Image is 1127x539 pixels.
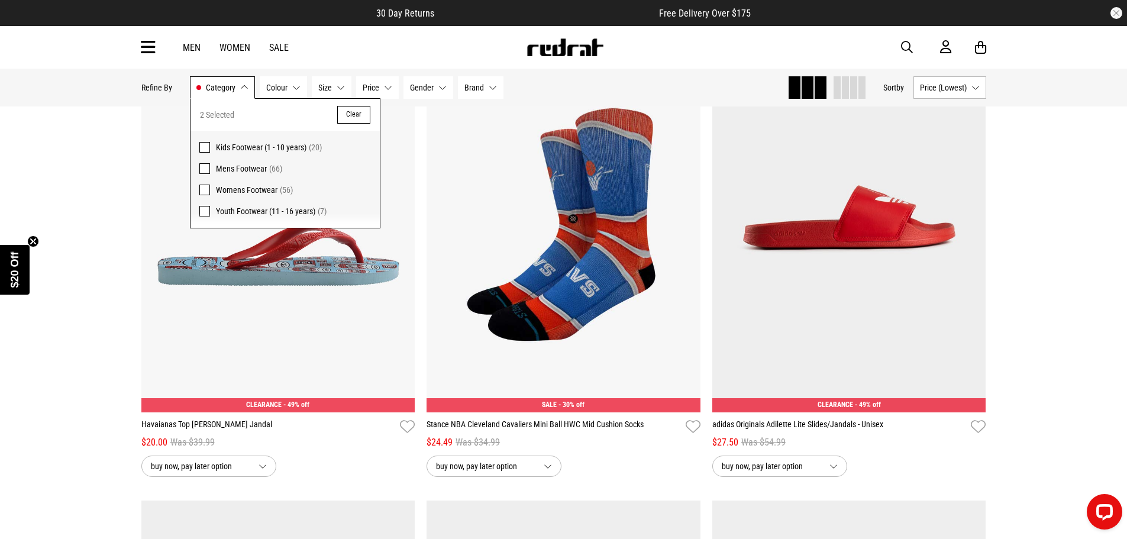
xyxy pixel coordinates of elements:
button: Price (Lowest) [913,76,986,99]
span: (20) [309,143,322,152]
span: (7) [318,206,327,216]
p: Refine By [141,83,172,92]
span: $20 Off [9,251,21,288]
button: Brand [458,76,503,99]
img: Havaianas Top Simpson Jandal in Blue [141,29,415,412]
span: Was $34.99 [456,435,500,450]
span: Was $54.99 [741,435,786,450]
span: $20.00 [141,435,167,450]
span: - 49% off [283,401,309,409]
span: Brand [464,83,484,92]
a: Men [183,42,201,53]
span: $27.50 [712,435,738,450]
iframe: LiveChat chat widget [1077,489,1127,539]
button: Sortby [883,80,904,95]
span: Price [363,83,379,92]
span: Category [206,83,235,92]
span: Mens Footwear [216,164,267,173]
span: (56) [280,185,293,195]
button: buy now, pay later option [141,456,276,477]
img: Adidas Originals Adilette Lite Slides/jandals - Unisex in Red [712,29,986,412]
span: buy now, pay later option [151,459,249,473]
span: SALE [542,401,557,409]
a: Havaianas Top [PERSON_NAME] Jandal [141,418,396,435]
button: buy now, pay later option [712,456,847,477]
span: (66) [269,164,282,173]
span: Youth Footwear (11 - 16 years) [216,206,315,216]
span: Kids Footwear (1 - 10 years) [216,143,306,152]
a: Stance NBA Cleveland Cavaliers Mini Ball HWC Mid Cushion Socks [427,418,681,435]
span: Size [318,83,332,92]
iframe: Customer reviews powered by Trustpilot [458,7,635,19]
button: Size [312,76,351,99]
span: Was $39.99 [170,435,215,450]
span: CLEARANCE [246,401,282,409]
button: buy now, pay later option [427,456,561,477]
div: Category [190,98,380,228]
button: Close teaser [27,235,39,247]
button: Price [356,76,399,99]
a: Women [219,42,250,53]
span: Gender [410,83,434,92]
a: Sale [269,42,289,53]
button: Clear [337,106,370,124]
button: Category [190,76,255,99]
img: Stance Nba Cleveland Cavaliers Mini Ball Hwc Mid Cushion Socks in Orange [427,29,700,412]
span: by [896,83,904,92]
span: buy now, pay later option [722,459,820,473]
span: 2 Selected [200,108,234,122]
span: - 49% off [855,401,881,409]
span: 30 Day Returns [376,8,434,19]
span: Price (Lowest) [920,83,967,92]
a: adidas Originals Adilette Lite Slides/Jandals - Unisex [712,418,967,435]
button: Colour [260,76,307,99]
span: Free Delivery Over $175 [659,8,751,19]
img: Redrat logo [526,38,604,56]
span: CLEARANCE [818,401,853,409]
span: Womens Footwear [216,185,277,195]
span: buy now, pay later option [436,459,534,473]
span: - 30% off [558,401,585,409]
span: Colour [266,83,288,92]
button: Gender [403,76,453,99]
span: $24.49 [427,435,453,450]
